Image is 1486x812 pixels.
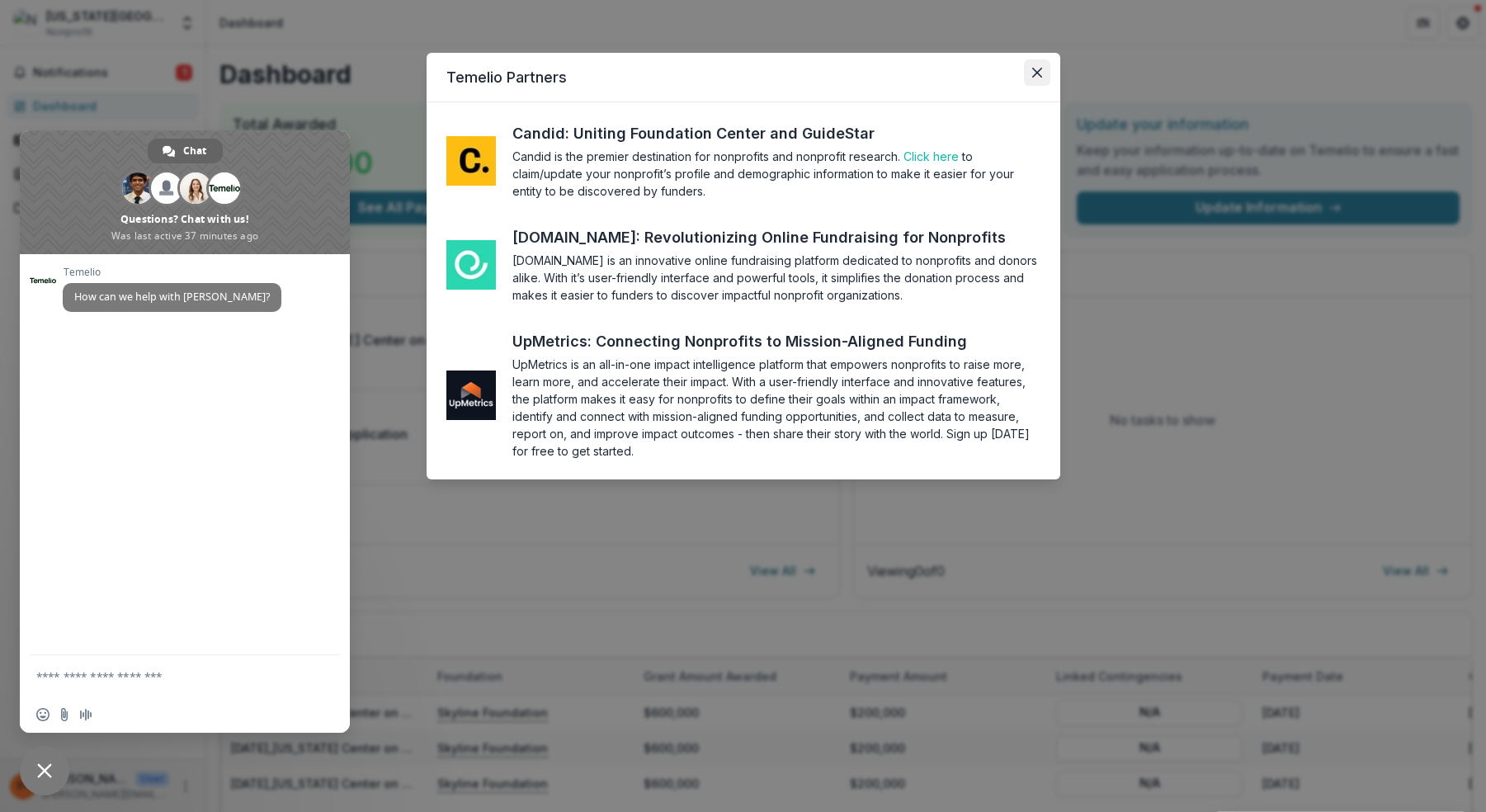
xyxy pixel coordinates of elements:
[446,371,496,420] img: me
[512,356,1040,460] section: UpMetrics is an all-in-one impact intelligence platform that empowers nonprofits to raise more, l...
[20,746,69,795] div: Close chat
[446,136,496,186] img: me
[183,139,206,163] span: Chat
[74,290,270,304] span: How can we help with [PERSON_NAME]?
[446,240,496,290] img: me
[512,252,1040,304] section: [DOMAIN_NAME] is an innovative online fundraising platform dedicated to nonprofits and donors ali...
[1024,59,1050,86] button: Close
[58,708,71,721] span: Send a file
[512,122,905,144] a: Candid: Uniting Foundation Center and GuideStar
[148,139,223,163] div: Chat
[36,669,297,684] textarea: Compose your message...
[427,53,1060,102] header: Temelio Partners
[63,267,281,278] span: Temelio
[512,148,1040,200] section: Candid is the premier destination for nonprofits and nonprofit research. to claim/update your non...
[903,149,959,163] a: Click here
[36,708,50,721] span: Insert an emoji
[79,708,92,721] span: Audio message
[512,330,998,352] a: UpMetrics: Connecting Nonprofits to Mission-Aligned Funding
[512,226,1036,248] a: [DOMAIN_NAME]: Revolutionizing Online Fundraising for Nonprofits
